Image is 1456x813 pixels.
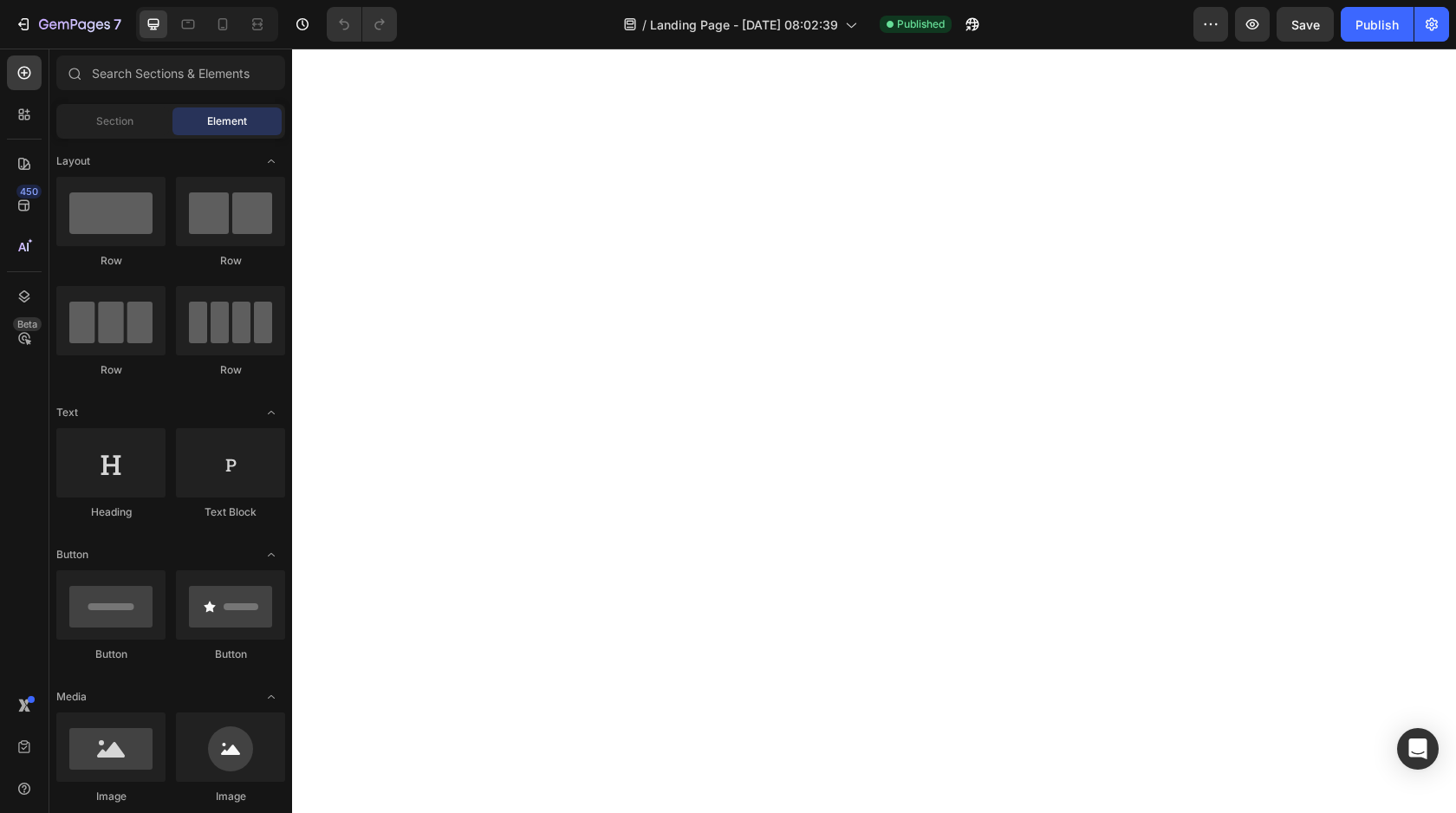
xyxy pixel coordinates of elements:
[257,683,285,711] span: Toggle open
[1355,16,1399,34] div: Publish
[327,7,397,42] div: Undo/Redo
[16,185,42,198] div: 450
[56,55,285,90] input: Search Sections & Elements
[176,362,285,378] div: Row
[897,16,945,32] span: Published
[176,253,285,269] div: Row
[1397,728,1439,770] div: Open Intercom Messenger
[257,147,285,175] span: Toggle open
[1341,7,1414,42] button: Publish
[176,647,285,662] div: Button
[13,317,42,331] div: Beta
[7,7,129,42] button: 7
[56,647,166,662] div: Button
[56,153,90,169] span: Layout
[1277,7,1334,42] button: Save
[642,16,647,34] span: /
[56,504,166,520] div: Heading
[257,399,285,426] span: Toggle open
[176,504,285,520] div: Text Block
[56,547,88,563] span: Button
[56,362,166,378] div: Row
[96,114,133,129] span: Section
[207,114,247,129] span: Element
[257,541,285,569] span: Toggle open
[56,253,166,269] div: Row
[56,789,166,804] div: Image
[1291,17,1320,32] span: Save
[176,789,285,804] div: Image
[650,16,838,34] span: Landing Page - [DATE] 08:02:39
[292,49,1456,813] iframe: Design area
[56,689,87,705] span: Media
[114,14,121,35] p: 7
[56,405,78,420] span: Text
